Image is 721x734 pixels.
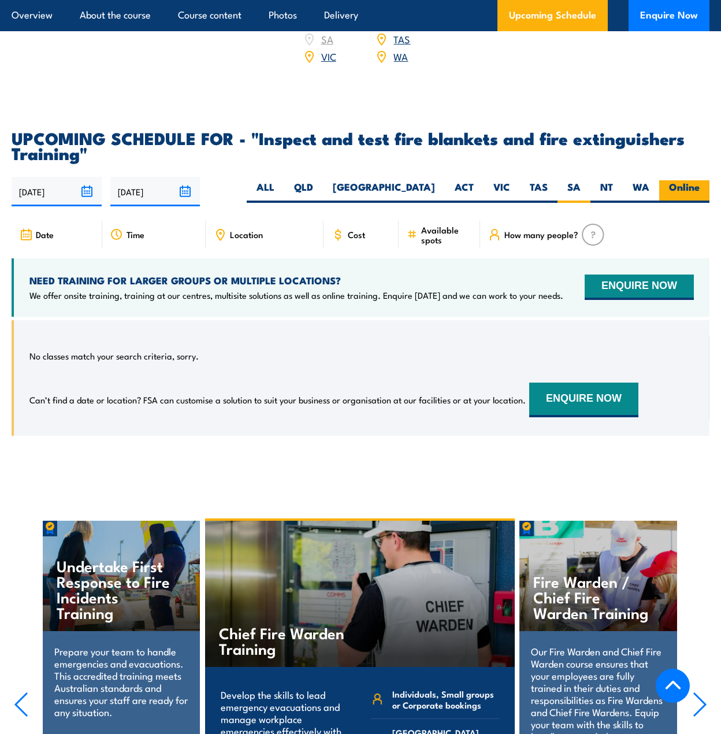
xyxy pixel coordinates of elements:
[623,180,659,203] label: WA
[558,180,590,203] label: SA
[219,625,355,656] h4: Chief Fire Warden Training
[393,49,408,63] a: WA
[29,350,199,362] p: No classes match your search criteria, sorry.
[284,180,323,203] label: QLD
[323,180,445,203] label: [GEOGRAPHIC_DATA]
[57,558,177,620] h4: Undertake First Response to Fire Incidents Training
[659,180,709,203] label: Online
[29,394,526,406] p: Can’t find a date or location? FSA can customise a solution to suit your business or organisation...
[504,229,578,239] span: How many people?
[421,225,472,244] span: Available spots
[36,229,54,239] span: Date
[533,573,653,620] h4: Fire Warden / Chief Fire Warden Training
[520,180,558,203] label: TAS
[29,274,563,287] h4: NEED TRAINING FOR LARGER GROUPS OR MULTIPLE LOCATIONS?
[392,688,499,710] span: Individuals, Small groups or Corporate bookings
[12,130,709,160] h2: UPCOMING SCHEDULE FOR - "Inspect and test fire blankets and fire extinguishers Training"
[393,32,410,46] a: TAS
[585,275,694,300] button: ENQUIRE NOW
[590,180,623,203] label: NT
[445,180,484,203] label: ACT
[127,229,144,239] span: Time
[12,177,102,206] input: From date
[321,49,336,63] a: VIC
[29,290,563,301] p: We offer onsite training, training at our centres, multisite solutions as well as online training...
[230,229,263,239] span: Location
[529,383,638,417] button: ENQUIRE NOW
[54,645,189,718] p: Prepare your team to handle emergencies and evacuations. This accredited training meets Australia...
[348,229,365,239] span: Cost
[247,180,284,203] label: ALL
[484,180,520,203] label: VIC
[110,177,200,206] input: To date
